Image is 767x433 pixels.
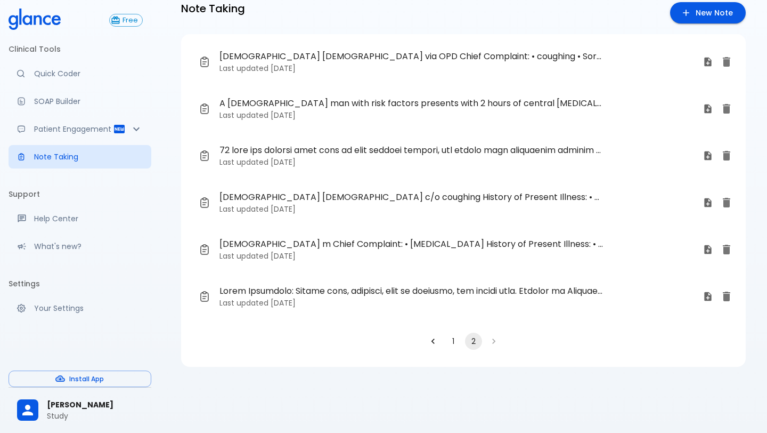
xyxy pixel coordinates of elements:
button: Install App [9,371,151,387]
a: Lorem Ipsumdolo: Sitame cons, adipisci, elit se doeiusmo, tem incidi utla. Etdolor ma Aliquae Adm... [190,277,720,316]
button: Go to page 1 [445,333,462,350]
span: Free [118,17,142,25]
a: [DEMOGRAPHIC_DATA] [DEMOGRAPHIC_DATA] c/o coughing History of Present Illness: • duration of coug... [190,183,720,222]
time: [DATE] [271,204,296,214]
button: Free [109,14,143,27]
span: A [DEMOGRAPHIC_DATA] man with risk factors presents with 2 hours of central [MEDICAL_DATA] radiat... [219,97,603,110]
p: Last updated [219,157,695,167]
button: Use this note for Quick Coder, SOAP Builder, Patient Report [700,101,716,117]
a: Moramiz: Find ICD10AM codes instantly [9,62,151,85]
li: Clinical Tools [9,36,151,62]
span: [DEMOGRAPHIC_DATA] [DEMOGRAPHIC_DATA] c/o coughing History of Present Illness: • duration of coug... [219,191,603,204]
p: Note Taking [34,151,143,162]
time: [DATE] [271,251,296,261]
p: Last updated [219,251,695,261]
button: Use this note for Quick Coder, SOAP Builder, Patient Report [700,148,716,164]
p: Last updated [219,63,695,74]
button: Delete note [716,98,737,119]
button: Delete note [716,51,737,73]
button: Use this note for Quick Coder, SOAP Builder, Patient Report [700,54,716,70]
a: A [DEMOGRAPHIC_DATA] man with risk factors presents with 2 hours of central [MEDICAL_DATA] radiat... [190,90,720,128]
div: [PERSON_NAME]Study [9,392,151,429]
p: Last updated [219,204,695,214]
a: Create a new note [670,2,746,24]
a: Click to view or change your subscription [109,14,151,27]
p: Patient Engagement [34,124,113,134]
button: Delete note [716,286,737,307]
span: [PERSON_NAME] [47,399,143,411]
a: Advanced note-taking [9,145,151,169]
p: Your Settings [34,303,143,314]
time: [DATE] [271,110,296,121]
span: 72 lore ips dolorsi amet cons ad elit seddoei tempori, utl etdolo magn aliquaenim adminim ven qui... [219,144,603,157]
button: Use this note for Quick Coder, SOAP Builder, Patient Report [700,242,716,258]
time: [DATE] [271,298,296,308]
p: Last updated [219,110,695,121]
span: [DEMOGRAPHIC_DATA] [DEMOGRAPHIC_DATA] via OPD Chief Complaint: • coughing • Sore throat • Fever H... [219,50,603,63]
div: Recent updates and feature releases [9,235,151,258]
a: Get help from our support team [9,207,151,230]
p: Quick Coder [34,68,143,79]
li: Support [9,181,151,207]
span: [DEMOGRAPHIC_DATA] m Chief Complaint: • [MEDICAL_DATA] History of Present Illness: • Onset of pai... [219,238,603,251]
a: [DEMOGRAPHIC_DATA] m Chief Complaint: • [MEDICAL_DATA] History of Present Illness: • Onset of pai... [190,230,720,269]
li: Settings [9,271,151,296]
p: Last updated [219,298,695,308]
button: Go to previous page [425,333,442,350]
a: Docugen: Compose a clinical documentation in seconds [9,90,151,113]
button: Use this note for Quick Coder, SOAP Builder, Patient Report [700,195,716,211]
p: Help Center [34,213,143,224]
nav: pagination navigation [181,333,746,350]
a: 72 lore ips dolorsi amet cons ad elit seddoei tempori, utl etdolo magn aliquaenim adminim ven qui... [190,137,720,175]
p: What's new? [34,241,143,252]
div: Patient Reports & Referrals [9,117,151,141]
button: page 2 [465,333,482,350]
button: Delete note [716,239,737,260]
time: [DATE] [271,157,296,167]
button: Delete note [716,192,737,213]
button: Delete note [716,145,737,166]
span: Lorem Ipsumdolo: Sitame cons, adipisci, elit se doeiusmo, tem incidi utla. Etdolor ma Aliquae Adm... [219,285,603,298]
p: SOAP Builder [34,96,143,107]
p: Study [47,411,143,421]
a: [DEMOGRAPHIC_DATA] [DEMOGRAPHIC_DATA] via OPD Chief Complaint: • coughing • Sore throat • Fever H... [190,43,720,81]
a: Manage your settings [9,296,151,320]
time: [DATE] [271,63,296,74]
button: Use this note for Quick Coder, SOAP Builder, Patient Report [700,288,716,304]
